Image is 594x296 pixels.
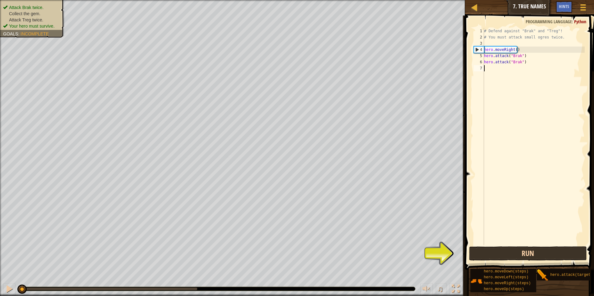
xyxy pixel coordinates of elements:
[474,65,484,71] div: 7
[469,246,587,261] button: Run
[3,4,60,11] li: Attack Brak twice.
[572,19,574,25] span: :
[3,11,60,17] li: Collect the gem.
[474,59,484,65] div: 6
[474,53,484,59] div: 5
[450,283,462,296] button: Toggle fullscreen
[474,34,484,40] div: 2
[3,17,60,23] li: Attack Treg twice.
[9,11,40,16] span: Collect the gem.
[575,1,591,16] button: Show game menu
[9,5,43,10] span: Attack Brak twice.
[559,3,569,9] span: Hints
[18,31,21,36] span: :
[470,275,482,287] img: portrait.png
[21,31,49,36] span: Incomplete
[574,19,586,25] span: Python
[3,283,16,296] button: Ctrl + P: Pause
[526,19,572,25] span: Programming language
[484,275,528,280] span: hero.moveLeft(steps)
[474,40,484,47] div: 3
[484,269,528,274] span: hero.moveDown(steps)
[484,287,524,291] span: hero.moveUp(steps)
[9,24,55,29] span: Your hero must survive.
[437,284,443,294] span: ♫
[436,283,446,296] button: ♫
[537,269,549,281] img: portrait.png
[3,23,60,29] li: Your hero must survive.
[474,28,484,34] div: 1
[9,17,43,22] span: Attack Treg twice.
[484,281,531,285] span: hero.moveRight(steps)
[420,283,433,296] button: Adjust volume
[3,31,18,36] span: Goals
[474,47,484,53] div: 4
[550,273,593,277] span: hero.attack(target)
